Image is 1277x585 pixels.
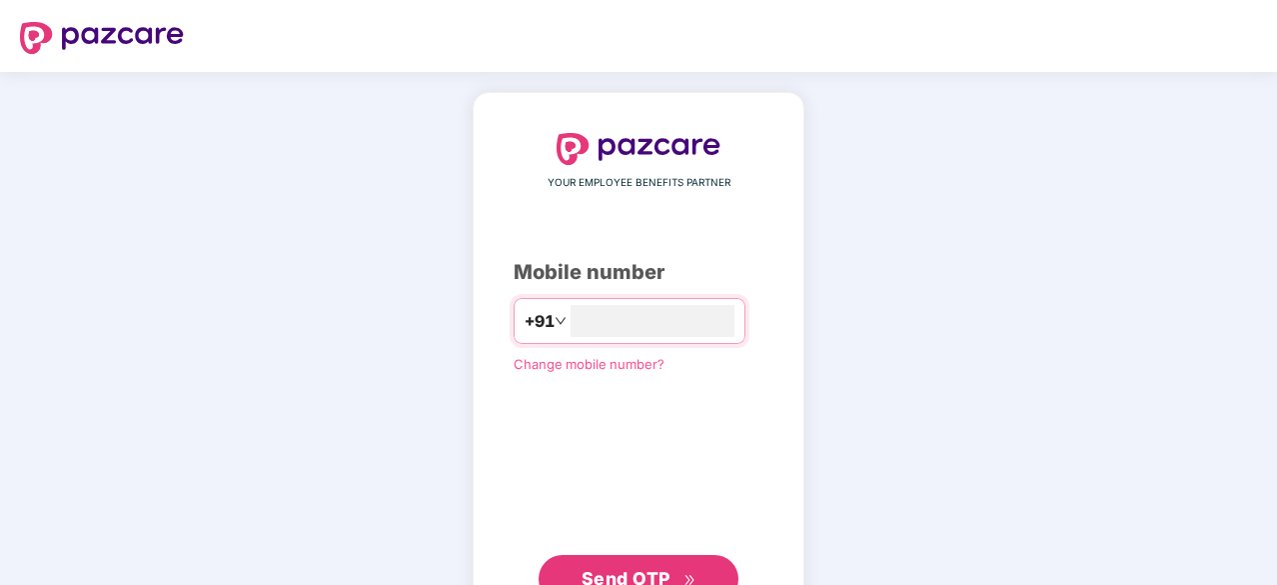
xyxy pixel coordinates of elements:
img: logo [557,133,720,165]
span: down [555,315,567,327]
a: Change mobile number? [514,356,664,372]
img: logo [20,22,184,54]
span: +91 [525,309,555,334]
div: Mobile number [514,257,763,288]
span: YOUR EMPLOYEE BENEFITS PARTNER [548,175,730,191]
